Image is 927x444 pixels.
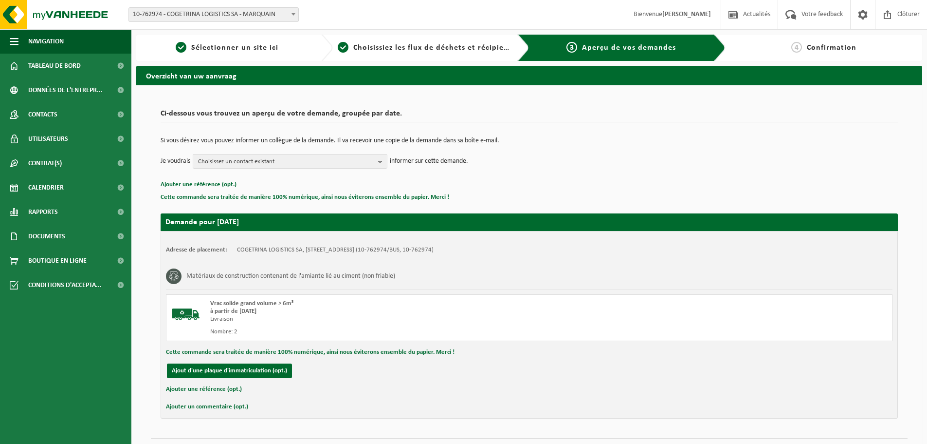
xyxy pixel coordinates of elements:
[166,383,242,396] button: Ajouter une référence (opt.)
[237,246,434,254] td: COGETRINA LOGISTICS SA, [STREET_ADDRESS] (10-762974/BUS, 10-762974)
[28,54,81,78] span: Tableau de bord
[28,200,58,224] span: Rapports
[186,269,395,284] h3: Matériaux de construction contenant de l'amiante lié au ciment (non friable)
[165,218,239,226] strong: Demande pour [DATE]
[193,154,387,169] button: Choisissez un contact existant
[28,29,64,54] span: Navigation
[161,137,898,144] p: Si vous désirez vous pouvez informer un collègue de la demande. Il va recevoir une copie de la de...
[176,42,186,53] span: 1
[28,78,103,102] span: Données de l'entrepr...
[28,175,64,200] span: Calendrier
[161,178,236,191] button: Ajouter une référence (opt.)
[791,42,802,53] span: 4
[807,44,856,52] span: Confirmation
[210,328,568,336] div: Nombre: 2
[210,315,568,323] div: Livraison
[167,364,292,378] button: Ajout d'une plaque d'immatriculation (opt.)
[28,249,87,273] span: Boutique en ligne
[161,110,898,123] h2: Ci-dessous vous trouvez un aperçu de votre demande, groupée par date.
[191,44,278,52] span: Sélectionner un site ici
[582,44,676,52] span: Aperçu de vos demandes
[28,102,57,127] span: Contacts
[28,224,65,249] span: Documents
[28,127,68,151] span: Utilisateurs
[161,191,449,204] button: Cette commande sera traitée de manière 100% numérique, ainsi nous éviterons ensemble du papier. M...
[128,7,299,22] span: 10-762974 - COGETRINA LOGISTICS SA - MARQUAIN
[141,42,313,54] a: 1Sélectionner un site ici
[129,8,298,21] span: 10-762974 - COGETRINA LOGISTICS SA - MARQUAIN
[338,42,510,54] a: 2Choisissiez les flux de déchets et récipients
[353,44,515,52] span: Choisissiez les flux de déchets et récipients
[390,154,468,169] p: informer sur cette demande.
[210,308,256,314] strong: à partir de [DATE]
[566,42,577,53] span: 3
[210,300,293,307] span: Vrac solide grand volume > 6m³
[171,300,200,329] img: BL-SO-LV.png
[166,401,248,413] button: Ajouter un commentaire (opt.)
[166,346,454,359] button: Cette commande sera traitée de manière 100% numérique, ainsi nous éviterons ensemble du papier. M...
[166,247,227,253] strong: Adresse de placement:
[28,151,62,175] span: Contrat(s)
[161,154,190,169] p: Je voudrais
[28,273,102,297] span: Conditions d'accepta...
[338,42,348,53] span: 2
[198,154,374,169] span: Choisissez un contact existant
[662,11,711,18] strong: [PERSON_NAME]
[136,66,922,85] h2: Overzicht van uw aanvraag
